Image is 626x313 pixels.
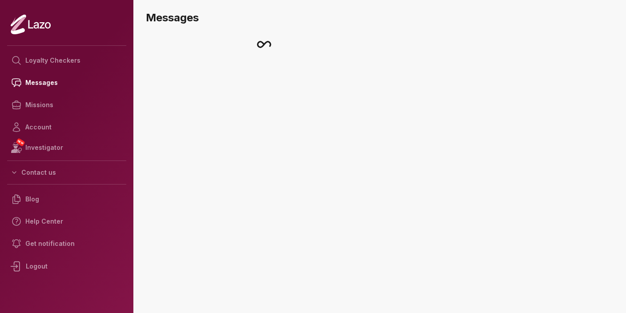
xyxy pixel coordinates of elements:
button: Contact us [7,165,126,181]
span: NEW [16,138,25,147]
h3: Messages [146,11,619,25]
a: Messages [7,72,126,94]
a: Missions [7,94,126,116]
a: NEWInvestigator [7,138,126,157]
a: Account [7,116,126,138]
a: Get notification [7,233,126,255]
a: Help Center [7,210,126,233]
div: Logout [7,255,126,278]
a: Loyalty Checkers [7,49,126,72]
a: Blog [7,188,126,210]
